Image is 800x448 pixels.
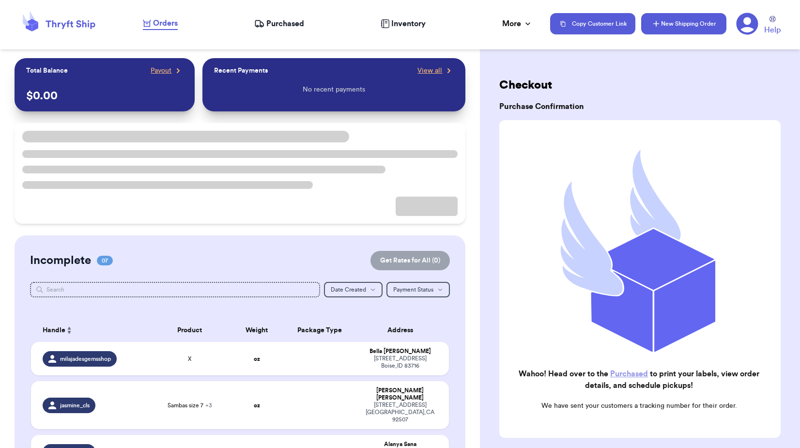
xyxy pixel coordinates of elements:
span: Sambas size 7 [168,402,212,409]
a: Help [764,16,781,36]
button: Get Rates for All (0) [370,251,450,270]
strong: oz [254,356,260,362]
p: Total Balance [26,66,68,76]
a: View all [417,66,454,76]
h3: Purchase Confirmation [499,101,781,112]
div: [PERSON_NAME] [PERSON_NAME] [363,387,437,402]
p: We have sent your customers a tracking number for their order. [507,401,771,411]
span: Help [764,24,781,36]
span: 07 [97,256,113,265]
th: Package Type [282,319,357,342]
div: Alanya Sana [363,441,437,448]
div: Bella [PERSON_NAME] [363,348,437,355]
p: Recent Payments [214,66,268,76]
a: Inventory [381,18,426,30]
th: Address [357,319,449,342]
h2: Wahoo! Head over to the to print your labels, view order details, and schedule pickups! [507,368,771,391]
span: Inventory [391,18,426,30]
span: + 3 [205,402,212,408]
span: View all [417,66,442,76]
div: [STREET_ADDRESS] Boise , ID 83716 [363,355,437,370]
button: Date Created [324,282,383,297]
span: Purchased [266,18,304,30]
a: Payout [151,66,183,76]
button: Copy Customer Link [550,13,635,34]
input: Search [30,282,321,297]
span: Handle [43,325,65,336]
span: Payout [151,66,171,76]
p: No recent payments [303,85,365,94]
a: Purchased [254,18,304,30]
strong: oz [254,402,260,408]
a: Purchased [610,370,648,378]
span: Payment Status [393,287,433,293]
span: jasmine_cls [60,402,90,409]
div: [STREET_ADDRESS] [GEOGRAPHIC_DATA] , CA 92507 [363,402,437,423]
h2: Checkout [499,77,781,93]
p: $ 0.00 [26,88,184,104]
span: X [188,355,191,363]
button: Payment Status [386,282,450,297]
button: Sort ascending [65,324,73,336]
h2: Incomplete [30,253,91,268]
span: Date Created [331,287,366,293]
span: milajadesgemsshop [60,355,111,363]
span: Orders [153,17,178,29]
th: Product [148,319,232,342]
a: Orders [143,17,178,30]
div: More [502,18,533,30]
th: Weight [231,319,282,342]
button: New Shipping Order [641,13,726,34]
